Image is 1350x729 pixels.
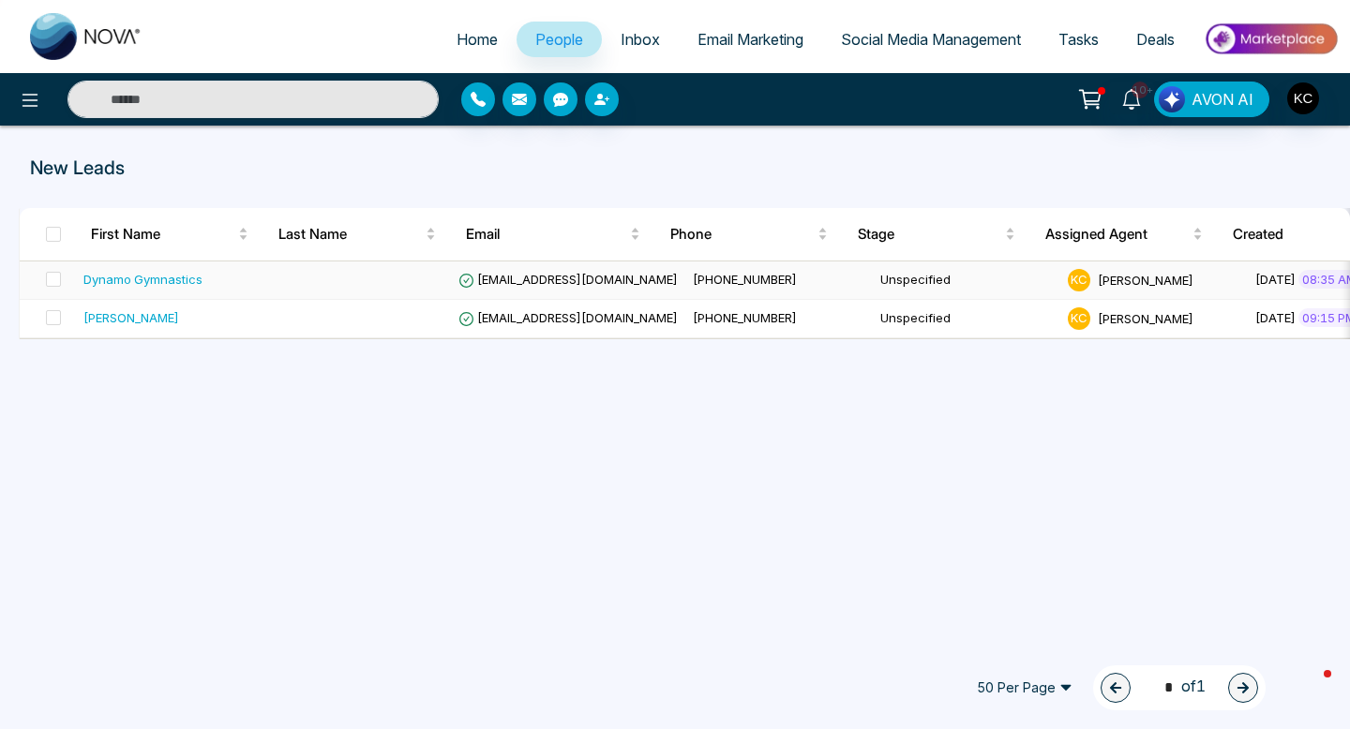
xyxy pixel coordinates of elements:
[1058,30,1099,49] span: Tasks
[30,13,142,60] img: Nova CRM Logo
[1117,22,1193,57] a: Deals
[91,223,234,245] span: First Name
[1286,665,1331,710] iframe: Intercom live chat
[1287,82,1319,114] img: User Avatar
[602,22,679,57] a: Inbox
[1068,269,1090,291] span: K C
[822,22,1040,57] a: Social Media Management
[451,208,655,260] th: Email
[1154,82,1269,117] button: AVON AI
[1098,272,1193,287] span: [PERSON_NAME]
[964,673,1086,703] span: 50 Per Page
[621,30,660,49] span: Inbox
[873,300,1060,338] td: Unspecified
[1040,22,1117,57] a: Tasks
[263,208,451,260] th: Last Name
[76,208,263,260] th: First Name
[83,270,202,289] div: Dynamo Gymnastics
[679,22,822,57] a: Email Marketing
[1030,208,1218,260] th: Assigned Agent
[693,310,797,325] span: [PHONE_NUMBER]
[1068,307,1090,330] span: K C
[1159,86,1185,112] img: Lead Flow
[1192,88,1253,111] span: AVON AI
[30,154,882,182] p: New Leads
[1255,272,1296,287] span: [DATE]
[1109,82,1154,114] a: 10+
[670,223,814,245] span: Phone
[458,310,678,325] span: [EMAIL_ADDRESS][DOMAIN_NAME]
[1153,675,1206,700] span: of 1
[278,223,422,245] span: Last Name
[843,208,1030,260] th: Stage
[535,30,583,49] span: People
[1132,82,1148,98] span: 10+
[457,30,498,49] span: Home
[693,272,797,287] span: [PHONE_NUMBER]
[83,308,179,327] div: [PERSON_NAME]
[517,22,602,57] a: People
[858,223,1001,245] span: Stage
[466,223,626,245] span: Email
[655,208,843,260] th: Phone
[438,22,517,57] a: Home
[841,30,1021,49] span: Social Media Management
[1136,30,1175,49] span: Deals
[1098,310,1193,325] span: [PERSON_NAME]
[697,30,803,49] span: Email Marketing
[1045,223,1189,245] span: Assigned Agent
[873,261,1060,300] td: Unspecified
[1203,18,1339,60] img: Market-place.gif
[1255,310,1296,325] span: [DATE]
[458,272,678,287] span: [EMAIL_ADDRESS][DOMAIN_NAME]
